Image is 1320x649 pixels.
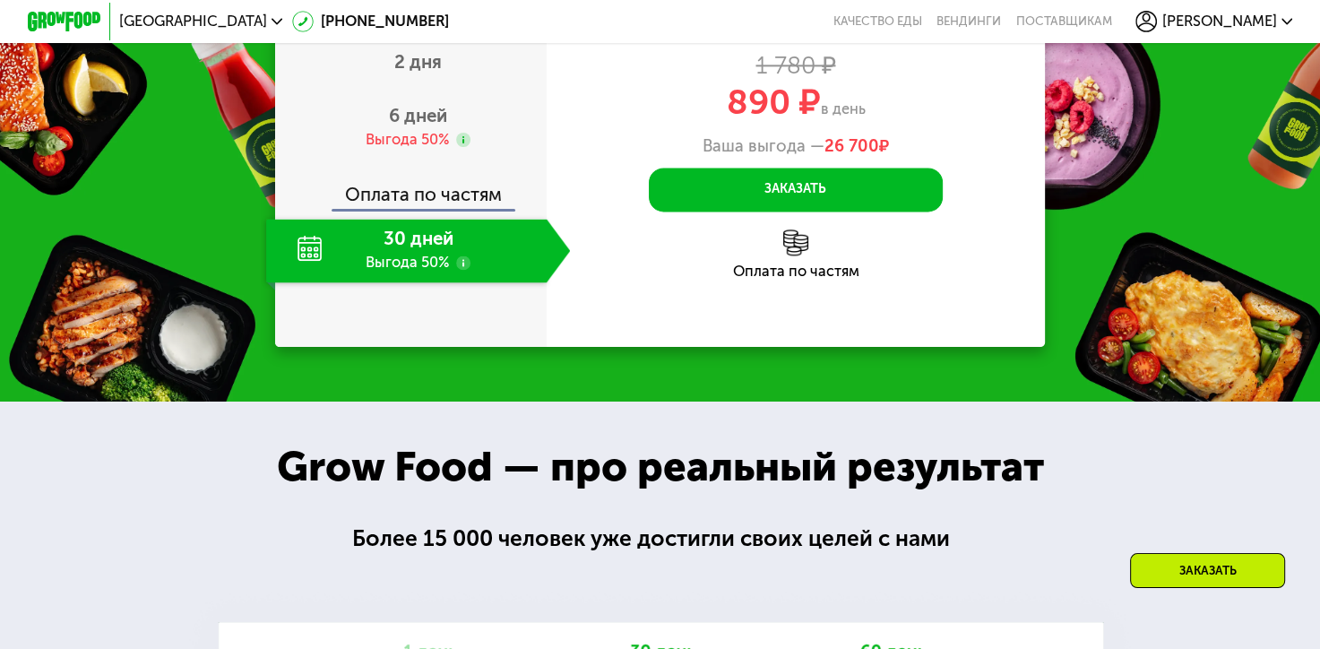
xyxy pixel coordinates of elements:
[726,81,820,123] span: 890 ₽
[833,14,922,29] a: Качество еды
[936,14,1001,29] a: Вендинги
[547,56,1045,76] div: 1 780 ₽
[394,51,442,73] span: 2 дня
[783,229,809,255] img: l6xcnZfty9opOoJh.png
[352,522,969,556] div: Более 15 000 человек уже достигли своих целей с нами
[389,105,447,126] span: 6 дней
[820,100,865,117] span: в день
[292,11,450,33] a: [PHONE_NUMBER]
[824,136,879,156] span: 26 700
[366,130,449,151] div: Выгода 50%
[1162,14,1277,29] span: [PERSON_NAME]
[1016,14,1112,29] div: поставщикам
[547,136,1045,156] div: Ваша выгода —
[547,264,1045,279] div: Оплата по частям
[119,14,267,29] span: [GEOGRAPHIC_DATA]
[1130,553,1285,588] div: Заказать
[824,136,889,156] span: ₽
[649,168,942,212] button: Заказать
[277,167,547,209] div: Оплата по частям
[245,436,1076,498] div: Grow Food — про реальный результат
